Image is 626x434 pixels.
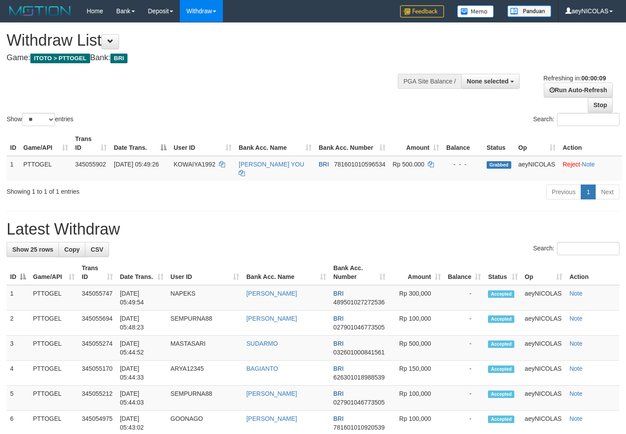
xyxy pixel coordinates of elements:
label: Search: [533,113,619,126]
td: NAPEKS [167,285,243,311]
td: PTTOGEL [29,361,78,386]
a: [PERSON_NAME] [246,415,297,422]
a: CSV [85,242,109,257]
a: [PERSON_NAME] [246,290,297,297]
a: Reject [563,161,580,168]
a: Stop [588,98,613,112]
th: Balance: activate to sort column ascending [444,260,485,285]
th: Status: activate to sort column ascending [484,260,521,285]
span: Copy 027901046773505 to clipboard [333,399,385,406]
td: - [444,311,485,336]
span: BRI [333,365,343,372]
td: 345055170 [78,361,116,386]
td: PTTOGEL [29,336,78,361]
td: MASTASARI [167,336,243,361]
h1: Withdraw List [7,32,408,49]
h1: Latest Withdraw [7,221,619,238]
th: Amount: activate to sort column ascending [389,131,443,156]
td: - [444,361,485,386]
td: 345055694 [78,311,116,336]
span: Grabbed [487,161,511,169]
td: 345055274 [78,336,116,361]
a: BAGIANTO [246,365,278,372]
th: User ID: activate to sort column ascending [170,131,235,156]
td: PTTOGEL [29,285,78,311]
span: KOWAIYA1992 [174,161,215,168]
th: Action [566,260,619,285]
div: Showing 1 to 1 of 1 entries [7,184,254,196]
td: 1 [7,285,29,311]
th: Balance [443,131,483,156]
span: Accepted [488,365,514,373]
th: Date Trans.: activate to sort column ascending [116,260,167,285]
td: - [444,336,485,361]
td: aeyNICOLAS [521,386,566,411]
td: aeyNICOLAS [515,156,559,181]
th: User ID: activate to sort column ascending [167,260,243,285]
img: panduan.png [507,5,551,17]
span: Show 25 rows [12,246,53,253]
a: Note [569,390,582,397]
td: 345055747 [78,285,116,311]
span: Copy 626301018988539 to clipboard [333,374,385,381]
div: - - - [446,160,480,169]
td: aeyNICOLAS [521,285,566,311]
th: Bank Acc. Number: activate to sort column ascending [315,131,389,156]
td: [DATE] 05:48:23 [116,311,167,336]
span: BRI [333,315,343,322]
a: [PERSON_NAME] YOU [239,161,304,168]
th: Bank Acc. Name: activate to sort column ascending [235,131,315,156]
label: Search: [533,242,619,255]
td: [DATE] 05:49:54 [116,285,167,311]
th: Amount: activate to sort column ascending [389,260,444,285]
td: Rp 150,000 [389,361,444,386]
td: aeyNICOLAS [521,336,566,361]
span: Accepted [488,315,514,323]
th: ID: activate to sort column descending [7,260,29,285]
span: 345055902 [75,161,106,168]
td: Rp 100,000 [389,311,444,336]
h4: Game: Bank: [7,54,408,62]
a: Copy [58,242,85,257]
td: 2 [7,311,29,336]
td: 4 [7,361,29,386]
span: BRI [333,340,343,347]
a: Note [569,290,582,297]
span: CSV [91,246,103,253]
th: Trans ID: activate to sort column ascending [78,260,116,285]
th: Game/API: activate to sort column ascending [20,131,72,156]
td: 3 [7,336,29,361]
td: SEMPURNA88 [167,311,243,336]
td: 345055212 [78,386,116,411]
td: Rp 500,000 [389,336,444,361]
span: BRI [333,415,343,422]
button: None selected [461,74,520,89]
a: Note [569,415,582,422]
span: BRI [333,390,343,397]
span: Copy 032601000841561 to clipboard [333,349,385,356]
th: Op: activate to sort column ascending [521,260,566,285]
span: Copy 027901046773505 to clipboard [333,324,385,331]
input: Search: [557,242,619,255]
span: [DATE] 05:49:26 [114,161,159,168]
a: Note [569,340,582,347]
td: aeyNICOLAS [521,361,566,386]
span: Refreshing in: [543,75,606,82]
td: ARYA12345 [167,361,243,386]
strong: 00:00:09 [581,75,606,82]
span: BRI [319,161,329,168]
td: [DATE] 05:44:52 [116,336,167,361]
span: Accepted [488,391,514,398]
td: - [444,386,485,411]
th: Op: activate to sort column ascending [515,131,559,156]
a: Previous [546,184,581,199]
td: [DATE] 05:44:03 [116,386,167,411]
th: Status [483,131,515,156]
a: [PERSON_NAME] [246,315,297,322]
td: aeyNICOLAS [521,311,566,336]
a: Next [595,184,619,199]
span: Accepted [488,416,514,423]
span: None selected [467,78,509,85]
span: ITOTO > PTTOGEL [30,54,90,63]
td: Rp 300,000 [389,285,444,311]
